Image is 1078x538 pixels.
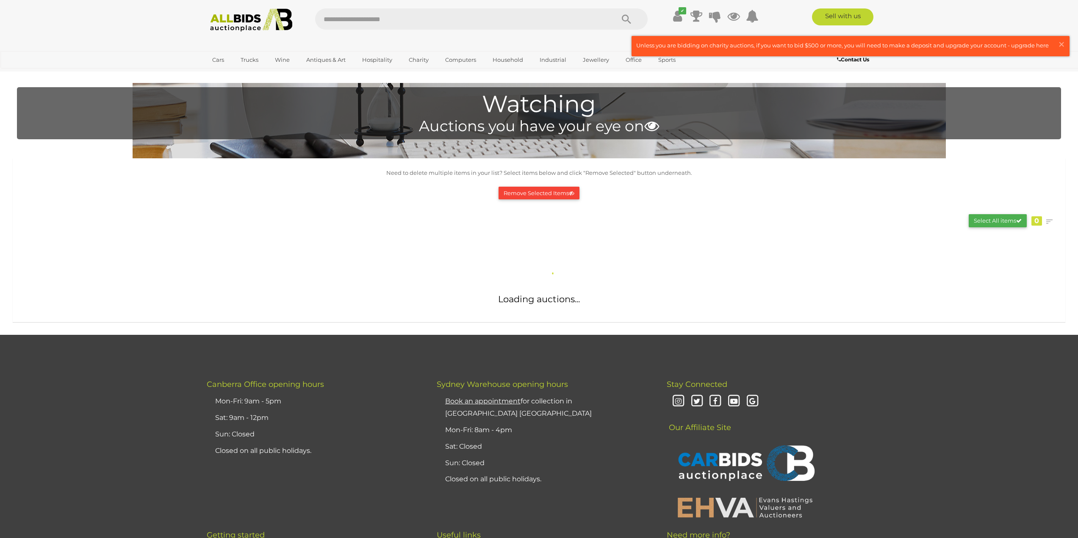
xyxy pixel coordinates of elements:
p: Need to delete multiple items in your list? Select items below and click "Remove Selected" button... [17,168,1061,178]
img: CARBIDS Auctionplace [673,436,817,492]
b: Contact Us [837,56,869,63]
a: Trucks [235,53,264,67]
img: EHVA | Evans Hastings Valuers and Auctioneers [673,496,817,518]
i: Instagram [671,394,686,409]
a: Sell with us [812,8,873,25]
a: Wine [269,53,295,67]
a: Antiques & Art [301,53,351,67]
li: Sun: Closed [443,455,646,472]
i: Twitter [690,394,704,409]
a: Hospitality [357,53,398,67]
span: Our Affiliate Site [667,410,731,432]
a: Charity [403,53,434,67]
li: Mon-Fri: 9am - 5pm [213,393,416,410]
a: Book an appointmentfor collection in [GEOGRAPHIC_DATA] [GEOGRAPHIC_DATA] [445,397,592,417]
a: Industrial [534,53,572,67]
i: Google [745,394,760,409]
i: Youtube [726,394,741,409]
a: [GEOGRAPHIC_DATA] [207,67,278,81]
i: Facebook [708,394,723,409]
a: Household [487,53,529,67]
a: Sports [653,53,681,67]
button: Remove Selected Items [499,187,579,200]
a: Office [620,53,647,67]
button: Select All items [969,214,1027,227]
h1: Watching [21,91,1057,117]
button: Search [605,8,648,30]
h4: Auctions you have your eye on [21,118,1057,135]
li: Closed on all public holidays. [213,443,416,459]
span: Canberra Office opening hours [207,380,324,389]
span: Loading auctions... [498,294,580,304]
li: Closed on all public holidays. [443,471,646,488]
a: Contact Us [837,55,871,64]
li: Sat: 9am - 12pm [213,410,416,426]
li: Mon-Fri: 8am - 4pm [443,422,646,439]
a: ✔ [671,8,684,24]
a: Cars [207,53,230,67]
img: Allbids.com.au [205,8,297,32]
u: Book an appointment [445,397,521,405]
i: ✔ [679,7,686,14]
span: Stay Connected [667,380,727,389]
span: × [1058,36,1065,52]
a: Computers [440,53,482,67]
a: Jewellery [577,53,615,67]
div: 0 [1031,216,1042,226]
span: Sydney Warehouse opening hours [437,380,568,389]
li: Sun: Closed [213,426,416,443]
li: Sat: Closed [443,439,646,455]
